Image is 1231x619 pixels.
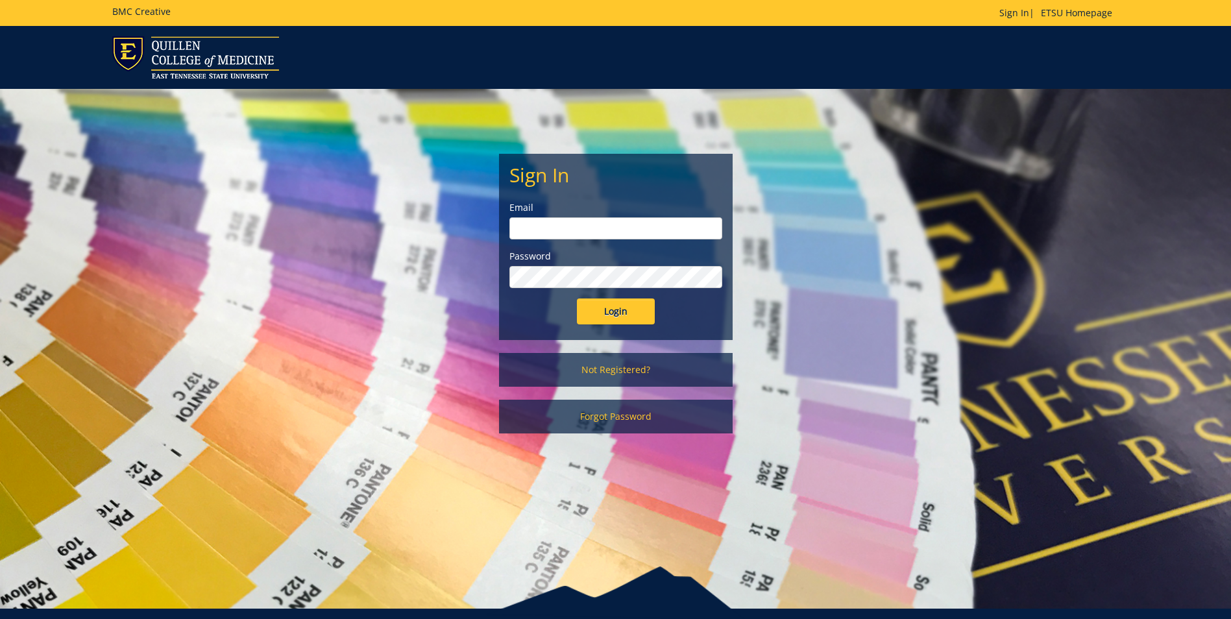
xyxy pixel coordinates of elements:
[577,298,655,324] input: Login
[509,201,722,214] label: Email
[999,6,1119,19] p: |
[499,353,733,387] a: Not Registered?
[1034,6,1119,19] a: ETSU Homepage
[499,400,733,433] a: Forgot Password
[509,164,722,186] h2: Sign In
[999,6,1029,19] a: Sign In
[112,6,171,16] h5: BMC Creative
[509,250,722,263] label: Password
[112,36,279,79] img: ETSU logo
